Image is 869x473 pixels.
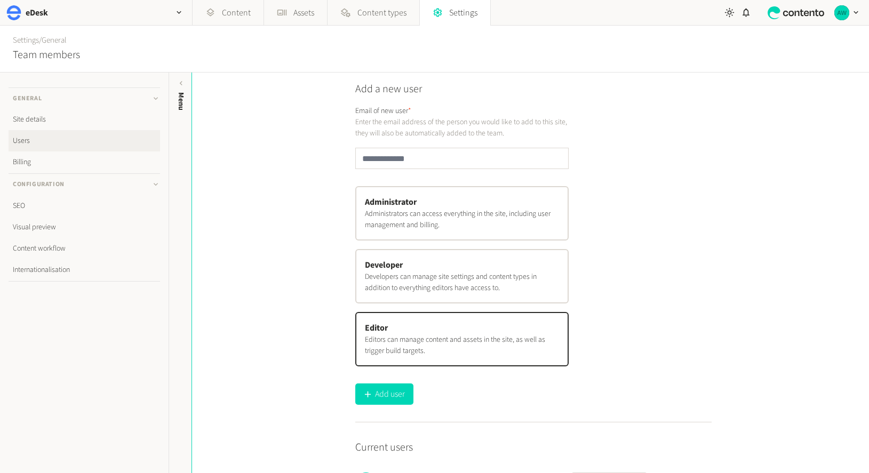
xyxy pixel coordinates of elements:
p: Developers can manage site settings and content types in addition to everything editors have acce... [365,271,559,294]
span: Developer [365,259,403,271]
a: Site details [9,109,160,130]
img: Alan Wall [834,5,849,20]
p: Enter the email address of the person you would like to add to this site, they will also be autom... [355,117,569,139]
span: General [42,35,67,46]
span: Editor [365,322,388,334]
span: / [39,35,42,46]
span: Configuration [13,180,65,189]
a: Settings [13,35,39,46]
p: Administrators can access everything in the site, including user management and billing. [365,209,559,231]
a: Visual preview [9,217,160,238]
a: Users [9,130,160,151]
button: Add user [355,383,413,405]
a: Billing [9,151,160,173]
p: Editors can manage content and assets in the site, as well as trigger build targets. [365,334,559,357]
a: Internationalisation [9,259,160,280]
h3: Current users [355,439,712,455]
h2: Team members [13,47,80,63]
span: Menu [176,92,187,110]
h2: eDesk [26,6,48,19]
h3: Add a new user [355,81,712,97]
span: General [13,94,42,103]
span: Content types [357,6,406,19]
label: Email of new user [355,106,411,117]
a: Content workflow [9,238,160,259]
span: Administrator [365,196,417,208]
a: SEO [9,195,160,217]
img: eDesk [6,5,21,20]
span: Settings [449,6,477,19]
